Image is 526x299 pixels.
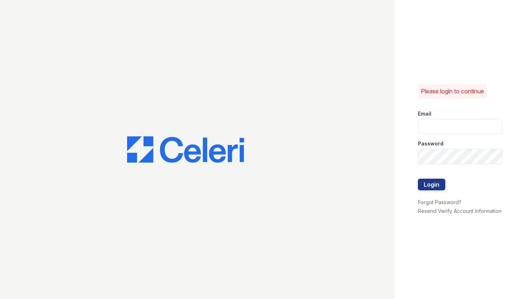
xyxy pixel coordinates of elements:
[418,199,461,205] a: Forgot Password?
[418,140,443,147] label: Password
[127,136,244,163] img: CE_Logo_Blue-a8612792a0a2168367f1c8372b55b34899dd931a85d93a1a3d3e32e68fde9ad4.png
[418,179,445,190] button: Login
[421,87,484,96] p: Please login to continue
[418,110,431,117] label: Email
[418,208,502,214] a: Resend Verify Account Information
